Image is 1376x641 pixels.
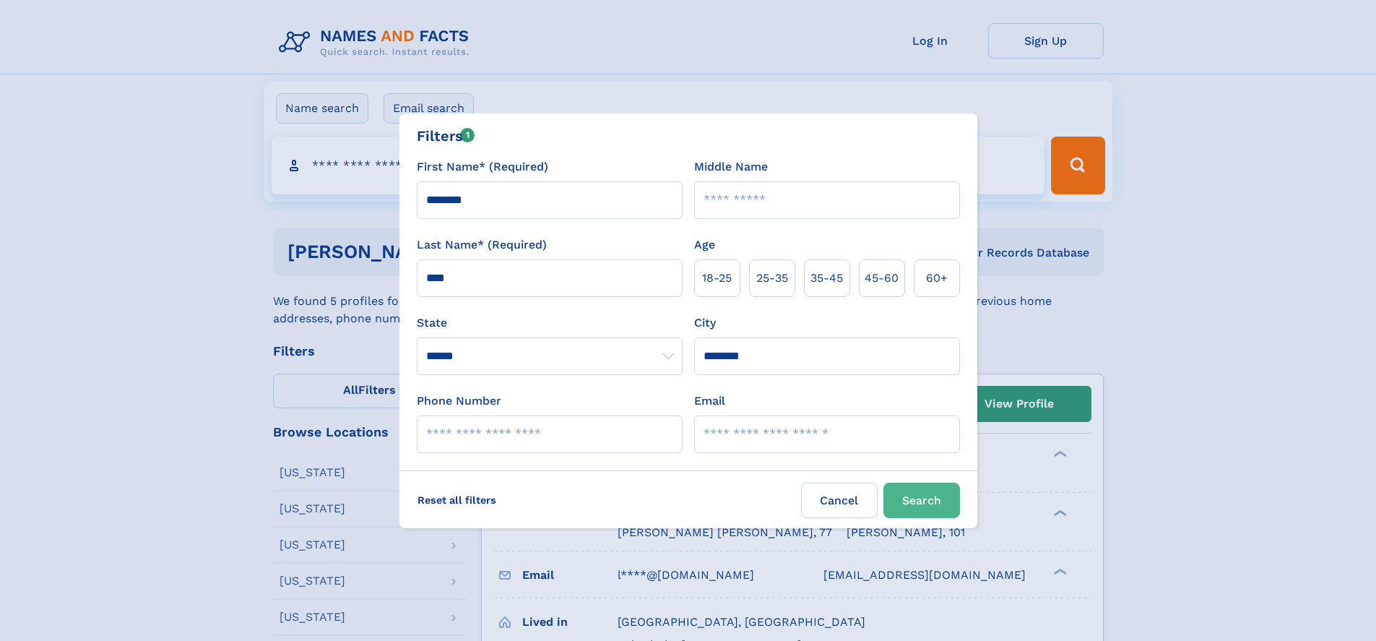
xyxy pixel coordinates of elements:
[865,270,899,287] span: 45‑60
[417,236,547,254] label: Last Name* (Required)
[756,270,788,287] span: 25‑35
[810,270,843,287] span: 35‑45
[417,392,501,410] label: Phone Number
[417,314,683,332] label: State
[926,270,948,287] span: 60+
[408,483,506,517] label: Reset all filters
[801,483,878,518] label: Cancel
[417,125,475,147] div: Filters
[694,158,768,176] label: Middle Name
[694,314,716,332] label: City
[417,158,548,176] label: First Name* (Required)
[694,392,725,410] label: Email
[702,270,732,287] span: 18‑25
[883,483,960,518] button: Search
[694,236,715,254] label: Age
